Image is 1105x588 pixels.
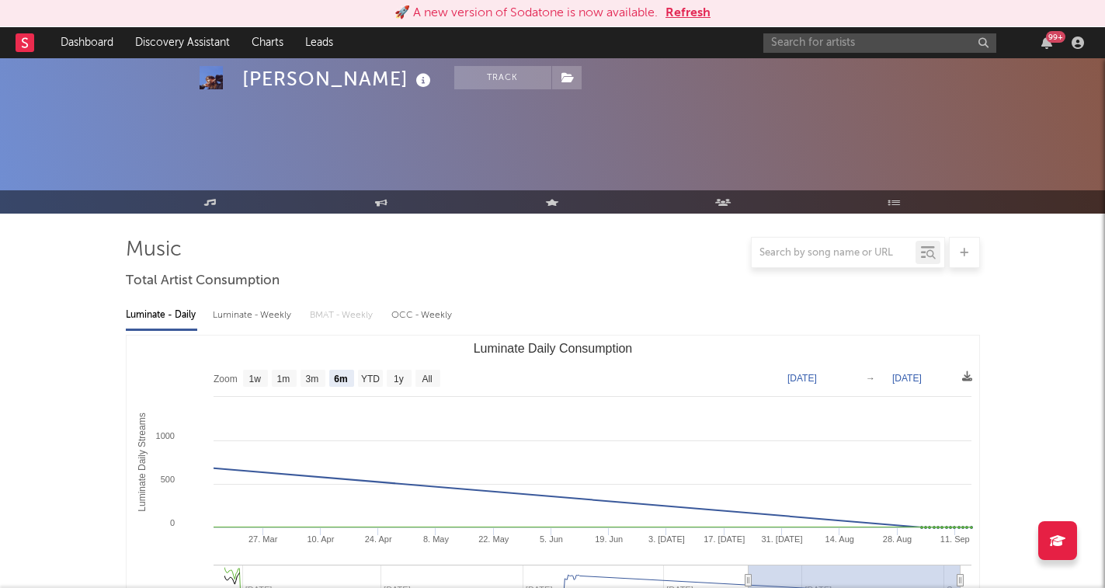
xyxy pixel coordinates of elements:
a: Dashboard [50,27,124,58]
text: Luminate Daily Streams [137,412,148,511]
text: 14. Aug [825,534,853,544]
text: Zoom [214,374,238,384]
div: 99 + [1046,31,1065,43]
button: Refresh [665,4,711,23]
text: 10. Apr [307,534,334,544]
button: Track [454,66,551,89]
text: 6m [334,374,347,384]
text: Luminate Daily Consumption [473,342,632,355]
text: 1w [248,374,261,384]
div: Luminate - Daily [126,302,197,329]
text: 1m [276,374,290,384]
input: Search by song name or URL [752,247,916,259]
text: 28. Aug [882,534,911,544]
text: 1000 [155,431,174,440]
text: 3. [DATE] [648,534,685,544]
text: 5. Jun [539,534,562,544]
a: Charts [241,27,294,58]
div: [PERSON_NAME] [242,66,435,92]
text: 17. [DATE] [704,534,745,544]
text: 22. May [478,534,509,544]
text: 500 [160,475,174,484]
button: 99+ [1041,37,1052,49]
text: [DATE] [787,373,817,384]
div: 🚀 A new version of Sodatone is now available. [394,4,658,23]
text: 3m [305,374,318,384]
text: All [422,374,432,384]
text: 27. Mar [248,534,278,544]
text: 0 [169,518,174,527]
a: Discovery Assistant [124,27,241,58]
text: 1y [394,374,404,384]
text: 31. [DATE] [761,534,802,544]
text: 8. May [422,534,449,544]
text: YTD [360,374,379,384]
div: OCC - Weekly [391,302,453,329]
text: 11. Sep [940,534,969,544]
a: Leads [294,27,344,58]
text: 24. Apr [364,534,391,544]
text: 19. Jun [595,534,623,544]
input: Search for artists [763,33,996,53]
text: [DATE] [892,373,922,384]
text: → [866,373,875,384]
div: Luminate - Weekly [213,302,294,329]
span: Total Artist Consumption [126,272,280,291]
